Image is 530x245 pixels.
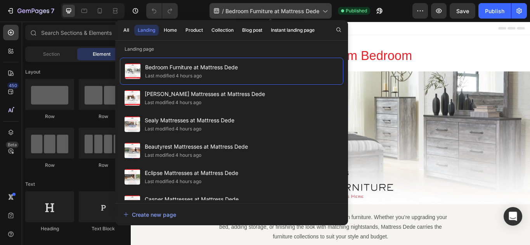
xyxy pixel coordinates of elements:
button: Blog post [239,25,266,36]
button: Landing [134,25,159,36]
span: Published [346,7,367,14]
p: Landing page [115,45,348,53]
div: Landing [138,27,155,34]
div: Product [185,27,203,34]
span: Casper Mattresses at Mattress Dede [145,195,239,204]
div: Row [79,113,128,120]
button: Publish [478,3,511,19]
div: Home [164,27,177,34]
button: Save [450,3,475,19]
div: Beta [6,142,19,148]
div: Heading [25,225,74,232]
div: Publish [485,7,504,15]
span: / [222,7,224,15]
div: Last modified 4 hours ago [145,72,202,80]
div: Last modified 4 hours ago [145,125,201,133]
input: Search Sections & Elements [25,25,128,40]
span: Element [93,51,111,58]
span: Eclipse Mattresses at Mattress Dede [145,168,238,178]
div: Instant landing page [271,27,315,34]
span: Sealy Mattresses at Mattress Dede [145,116,234,125]
div: Create new page [123,211,176,219]
div: Last modified 4 hours ago [145,151,201,159]
span: Bedroom Furniture at Mattress Dede [225,7,319,15]
div: Last modified 4 hours ago [145,178,201,185]
button: Home [160,25,180,36]
div: Row [79,162,128,169]
h2: Create Your Dream Bedroom [6,28,459,51]
button: 7 [3,3,58,19]
div: Undo/Redo [146,3,178,19]
span: Bedroom Furniture at Mattress Dede [145,63,238,72]
div: Open Intercom Messenger [504,207,522,226]
p: 7 [51,6,54,15]
button: Product [182,25,206,36]
span: Section [43,51,60,58]
div: All [123,27,129,34]
span: [PERSON_NAME] Mattresses at Mattress Dede [145,89,265,99]
button: Instant landing page [267,25,318,36]
span: Beautyrest Mattresses at Mattress Dede [145,142,248,151]
div: Row [25,162,74,169]
div: Last modified 4 hours ago [145,99,201,106]
button: Create new page [123,207,340,222]
span: Text [25,181,35,188]
span: Save [456,8,469,14]
div: Blog post [242,27,262,34]
button: All [120,25,133,36]
div: Collection [211,27,234,34]
span: Layout [25,69,40,75]
div: Row [25,113,74,120]
div: Text Block [79,225,128,232]
div: 450 [7,82,19,89]
button: Collection [208,25,237,36]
